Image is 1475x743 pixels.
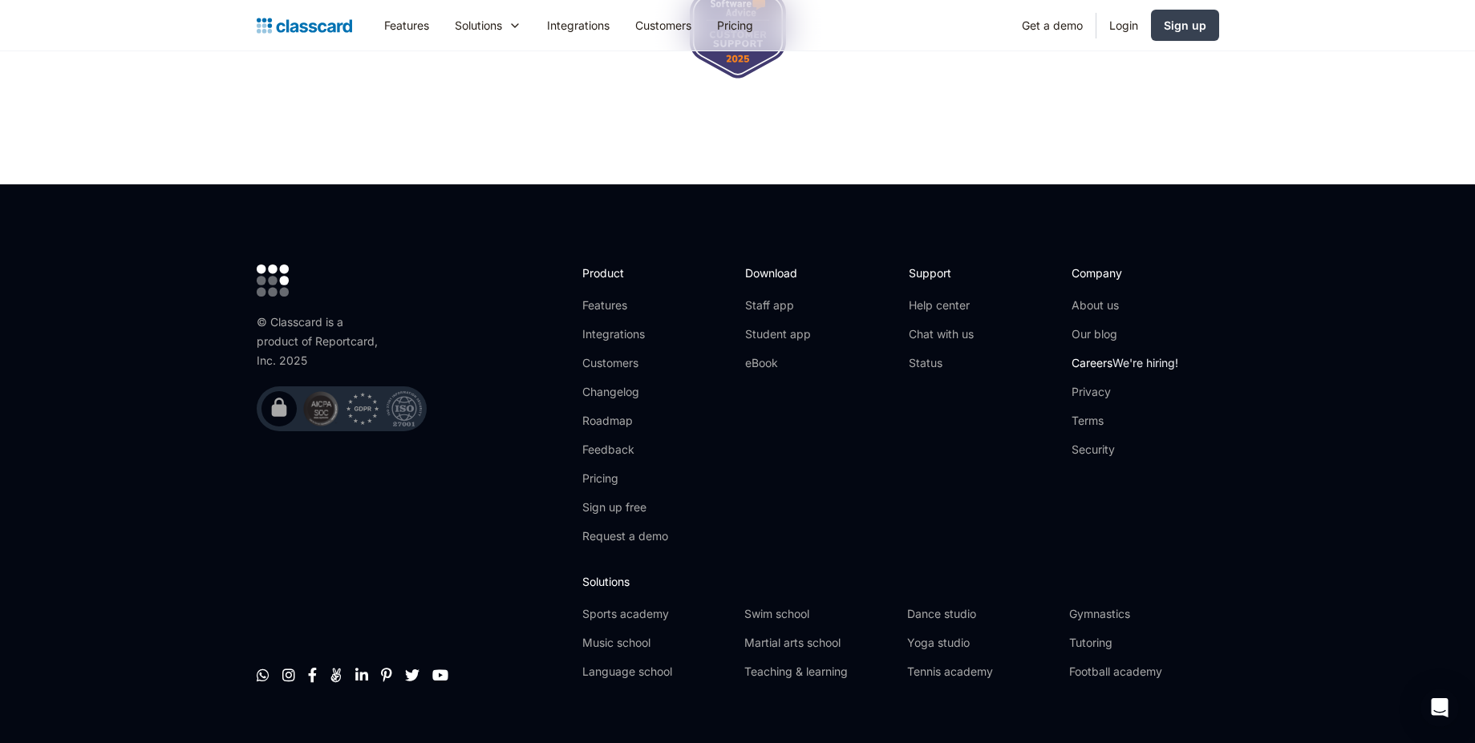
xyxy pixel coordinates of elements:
[745,355,811,371] a: eBook
[582,297,668,313] a: Features
[907,664,1056,680] a: Tennis academy
[582,355,668,371] a: Customers
[257,313,385,370] div: © Classcard is a product of Reportcard, Inc. 2025
[907,606,1056,622] a: Dance studio
[1069,664,1218,680] a: Football academy
[745,326,811,342] a: Student app
[355,667,368,683] a: 
[744,664,894,680] a: Teaching & learning
[582,499,668,515] a: Sign up free
[442,7,534,43] div: Solutions
[257,14,352,37] a: home
[534,7,622,43] a: Integrations
[582,635,731,651] a: Music school
[745,264,811,281] h2: Download
[371,7,442,43] a: Features
[308,667,317,683] a: 
[1069,606,1218,622] a: Gymnastics
[1009,7,1096,43] a: Get a demo
[1072,384,1178,400] a: Privacy
[257,667,269,683] a: 
[1112,356,1178,369] span: We're hiring!
[405,667,419,683] a: 
[282,667,295,683] a: 
[582,470,668,487] a: Pricing
[909,297,974,313] a: Help center
[1072,413,1178,429] a: Terms
[381,667,392,683] a: 
[582,442,668,458] a: Feedback
[432,667,448,683] a: 
[1072,326,1178,342] a: Our blog
[1069,635,1218,651] a: Tutoring
[582,326,668,342] a: Integrations
[1420,688,1459,727] div: Open Intercom Messenger
[909,355,974,371] a: Status
[582,264,668,281] h2: Product
[1072,297,1178,313] a: About us
[1096,7,1151,43] a: Login
[582,528,668,544] a: Request a demo
[1151,10,1219,41] a: Sign up
[330,667,342,683] a: 
[582,606,731,622] a: Sports academy
[622,7,704,43] a: Customers
[582,664,731,680] a: Language school
[704,7,766,43] a: Pricing
[1072,355,1178,371] a: CareersWe're hiring!
[907,635,1056,651] a: Yoga studio
[1164,17,1206,34] div: Sign up
[455,17,502,34] div: Solutions
[582,573,1218,590] h2: Solutions
[582,413,668,429] a: Roadmap
[909,264,974,281] h2: Support
[1072,264,1178,281] h2: Company
[1072,442,1178,458] a: Security
[745,297,811,313] a: Staff app
[744,635,894,651] a: Martial arts school
[582,384,668,400] a: Changelog
[909,326,974,342] a: Chat with us
[744,606,894,622] a: Swim school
